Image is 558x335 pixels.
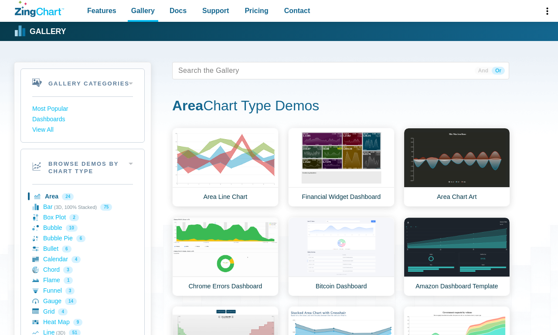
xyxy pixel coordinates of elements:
span: Support [202,5,229,17]
span: And [475,67,492,75]
span: Gallery [131,5,155,17]
a: ZingChart Logo. Click to return to the homepage [15,1,64,17]
h2: Gallery Categories [21,69,144,96]
a: Chrome Errors Dashboard [172,217,279,296]
a: Dashboards [32,114,133,125]
a: Gallery [15,25,66,38]
a: Amazon Dashboard Template [404,217,510,296]
a: View All [32,125,133,135]
strong: Gallery [30,28,66,36]
span: Or [492,67,505,75]
span: Docs [170,5,187,17]
a: Area Chart Art [404,128,510,207]
a: Financial Widget Dashboard [288,128,395,207]
a: Most Popular [32,104,133,114]
h1: Chart Type Demos [172,97,509,116]
h2: Browse Demos By Chart Type [21,149,144,184]
strong: Area [172,98,203,113]
span: Pricing [245,5,268,17]
span: Features [87,5,116,17]
a: Bitcoin Dashboard [288,217,395,296]
span: Contact [284,5,310,17]
a: Area Line Chart [172,128,279,207]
